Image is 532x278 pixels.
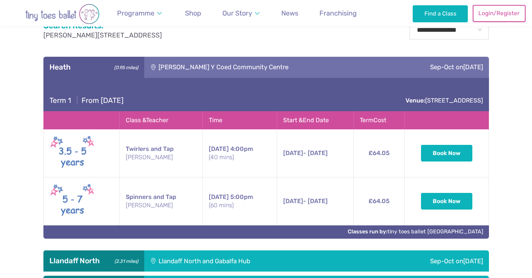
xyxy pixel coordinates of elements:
[73,96,82,105] span: |
[362,250,489,272] div: Sep-Oct on
[283,149,328,157] span: - [DATE]
[50,182,95,221] img: Spinners New (May 2025)
[283,197,328,205] span: - [DATE]
[119,129,202,177] td: Twirlers and Tap
[319,9,357,17] span: Franchising
[278,5,302,22] a: News
[277,111,354,129] th: Start & End Date
[126,201,196,210] small: [PERSON_NAME]
[348,228,387,235] strong: Classes run by:
[209,201,271,210] small: (60 mins)
[421,145,472,162] button: Book Now
[111,63,138,71] small: (0.95 miles)
[353,111,405,129] th: Term Cost
[219,5,264,22] a: Our Story
[222,9,252,17] span: Our Story
[473,5,526,22] a: Login/Register
[202,177,277,225] td: 5:00pm
[406,97,425,104] strong: Venue:
[202,129,277,177] td: 4:00pm
[119,111,202,129] th: Class & Teacher
[112,256,138,264] small: (2.31 miles)
[49,63,138,72] h3: Heath
[283,197,303,205] span: [DATE]
[144,57,385,78] div: [PERSON_NAME] Y Coed Community Centre
[209,193,229,200] span: [DATE]
[49,96,123,105] h4: From [DATE]
[353,177,405,225] td: £64.05
[202,111,277,129] th: Time
[144,250,363,272] div: Llandaff North and Gabalfa Hub
[114,5,166,22] a: Programme
[209,153,271,162] small: (40 mins)
[413,5,468,22] a: Find a Class
[348,228,483,235] a: Classes run by:tiny toes ballet [GEOGRAPHIC_DATA]
[406,97,483,104] a: Venue:[STREET_ADDRESS]
[385,57,489,78] div: Sep-Oct on
[463,257,483,265] span: [DATE]
[421,193,472,210] button: Book Now
[316,5,360,22] a: Franchising
[126,153,196,162] small: [PERSON_NAME]
[209,145,229,152] span: [DATE]
[119,177,202,225] td: Spinners and Tap
[117,9,154,17] span: Programme
[49,256,138,266] h3: Llandaff North
[49,96,71,105] span: Term 1
[283,149,303,157] span: [DATE]
[43,31,162,40] p: [PERSON_NAME][STREET_ADDRESS]
[50,134,95,172] img: Twirlers New (May 2025)
[281,9,298,17] span: News
[9,4,115,24] img: tiny toes ballet
[185,9,201,17] span: Shop
[463,63,483,71] span: [DATE]
[353,129,405,177] td: £64.05
[182,5,205,22] a: Shop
